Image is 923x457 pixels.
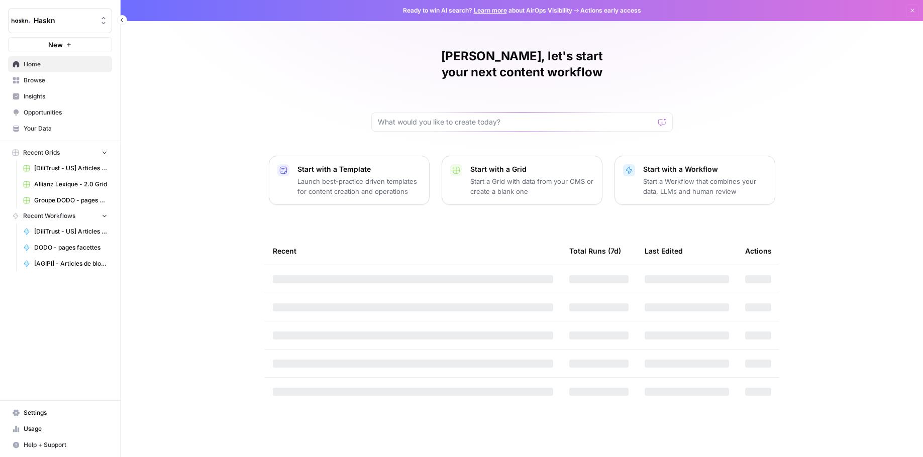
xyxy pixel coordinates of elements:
[8,56,112,72] a: Home
[580,6,641,15] span: Actions early access
[19,192,112,208] a: Groupe DODO - pages catégories Grid
[8,37,112,52] button: New
[442,156,602,205] button: Start with a GridStart a Grid with data from your CMS or create a blank one
[273,237,553,265] div: Recent
[34,196,108,205] span: Groupe DODO - pages catégories Grid
[297,164,421,174] p: Start with a Template
[378,117,654,127] input: What would you like to create today?
[470,164,594,174] p: Start with a Grid
[403,6,572,15] span: Ready to win AI search? about AirOps Visibility
[19,223,112,240] a: [DiliTrust - US] Articles de blog 700-1000 mots
[34,180,108,189] span: Allianz Lexique - 2.0 Grid
[12,12,30,30] img: Haskn Logo
[19,256,112,272] a: [AGIPI] - Articles de blog - Optimisations
[24,76,108,85] span: Browse
[19,240,112,256] a: DODO - pages facettes
[8,405,112,421] a: Settings
[8,421,112,437] a: Usage
[24,124,108,133] span: Your Data
[24,408,108,417] span: Settings
[297,176,421,196] p: Launch best-practice driven templates for content creation and operations
[23,148,60,157] span: Recent Grids
[8,437,112,453] button: Help + Support
[34,259,108,268] span: [AGIPI] - Articles de blog - Optimisations
[24,92,108,101] span: Insights
[614,156,775,205] button: Start with a WorkflowStart a Workflow that combines your data, LLMs and human review
[24,440,108,449] span: Help + Support
[24,108,108,117] span: Opportunities
[8,121,112,137] a: Your Data
[474,7,507,14] a: Learn more
[34,16,94,26] span: Haskn
[19,160,112,176] a: [DiliTrust - US] Articles de blog 700-1000 mots Grid
[470,176,594,196] p: Start a Grid with data from your CMS or create a blank one
[745,237,772,265] div: Actions
[24,60,108,69] span: Home
[371,48,673,80] h1: [PERSON_NAME], let's start your next content workflow
[19,176,112,192] a: Allianz Lexique - 2.0 Grid
[34,243,108,252] span: DODO - pages facettes
[8,208,112,223] button: Recent Workflows
[24,424,108,433] span: Usage
[569,237,621,265] div: Total Runs (7d)
[8,145,112,160] button: Recent Grids
[48,40,63,50] span: New
[8,88,112,104] a: Insights
[643,176,767,196] p: Start a Workflow that combines your data, LLMs and human review
[269,156,430,205] button: Start with a TemplateLaunch best-practice driven templates for content creation and operations
[8,72,112,88] a: Browse
[8,8,112,33] button: Workspace: Haskn
[8,104,112,121] a: Opportunities
[643,164,767,174] p: Start with a Workflow
[23,211,75,220] span: Recent Workflows
[645,237,683,265] div: Last Edited
[34,227,108,236] span: [DiliTrust - US] Articles de blog 700-1000 mots
[34,164,108,173] span: [DiliTrust - US] Articles de blog 700-1000 mots Grid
